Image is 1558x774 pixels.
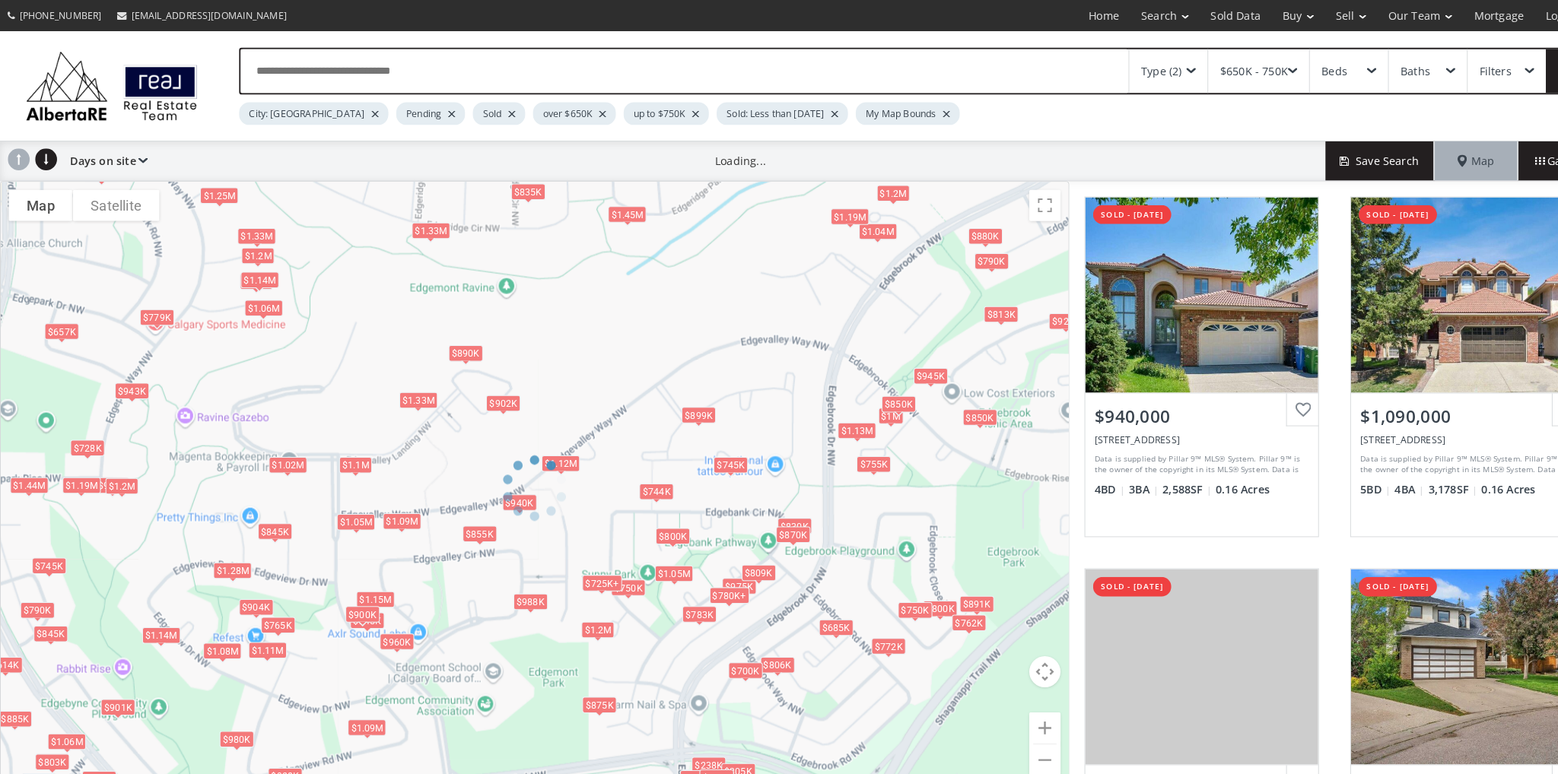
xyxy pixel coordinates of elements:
div: Days on site [61,138,144,176]
div: $650K - 750K [1188,64,1254,75]
div: Data is supplied by Pillar 9™ MLS® System. Pillar 9™ is the owner of the copyright in its MLS® Sy... [1066,441,1270,464]
span: 5 BD [1324,469,1354,484]
div: over $650K [519,100,599,122]
span: 0.16 Acres [1184,469,1236,484]
div: up to $750K [607,100,690,122]
a: sold - [DATE]$940,000[STREET_ADDRESS]Data is supplied by Pillar 9™ MLS® System. Pillar 9™ is the ... [1041,176,1299,538]
span: [PHONE_NUMBER] [19,8,99,21]
span: 3,178 SF [1391,469,1439,484]
div: Sold [460,100,511,122]
span: 3 BA [1099,469,1128,484]
span: 0.16 Acres [1442,469,1495,484]
div: City: [GEOGRAPHIC_DATA] [233,100,378,122]
img: Logo [17,46,200,122]
div: 52 Edgeview Road NW, Calgary, AB T3A 4T8 [1324,422,1533,435]
div: Loading... [696,149,746,164]
div: Pending [386,100,453,122]
div: $940,000 [1066,394,1274,417]
div: Sold: Less than [DATE] [698,100,825,122]
span: 2,588 SF [1132,469,1180,484]
a: sold - [DATE]$1,090,000[STREET_ADDRESS]Data is supplied by Pillar 9™ MLS® System. Pillar 9™ is th... [1299,176,1558,538]
div: 81 Edgevalley Way NW, Calgary, AB T3A 4X7 [1066,422,1274,435]
a: [EMAIL_ADDRESS][DOMAIN_NAME] [107,1,287,29]
div: Beds [1286,64,1312,75]
span: 4 BA [1358,469,1387,484]
div: Filters [1440,64,1471,75]
div: Baths [1363,64,1392,75]
span: Gallery [1494,149,1542,164]
span: 4 BD [1066,469,1095,484]
div: My Map Bounds [833,100,934,122]
div: Map [1397,138,1477,176]
div: Type (2) [1111,64,1150,75]
div: Gallery [1477,138,1558,176]
span: [EMAIL_ADDRESS][DOMAIN_NAME] [128,8,279,21]
button: Save Search [1290,138,1397,176]
div: Data is supplied by Pillar 9™ MLS® System. Pillar 9™ is the owner of the copyright in its MLS® Sy... [1324,441,1529,464]
span: Map [1419,149,1455,164]
div: $1,090,000 [1324,394,1533,417]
